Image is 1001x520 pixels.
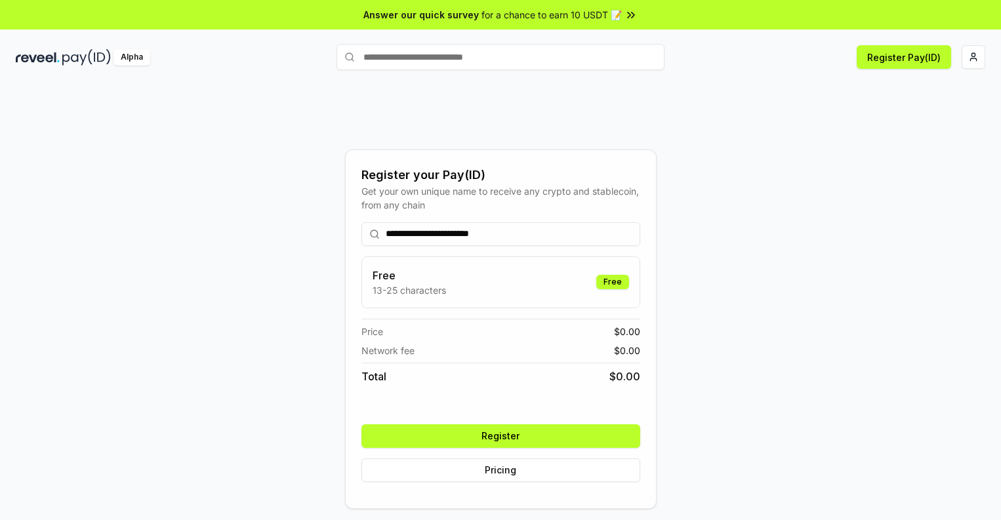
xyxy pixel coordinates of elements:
[361,344,415,357] span: Network fee
[361,184,640,212] div: Get your own unique name to receive any crypto and stablecoin, from any chain
[361,369,386,384] span: Total
[596,275,629,289] div: Free
[62,49,111,66] img: pay_id
[361,424,640,448] button: Register
[481,8,622,22] span: for a chance to earn 10 USDT 📝
[363,8,479,22] span: Answer our quick survey
[113,49,150,66] div: Alpha
[16,49,60,66] img: reveel_dark
[361,325,383,338] span: Price
[609,369,640,384] span: $ 0.00
[614,325,640,338] span: $ 0.00
[373,283,446,297] p: 13-25 characters
[614,344,640,357] span: $ 0.00
[361,458,640,482] button: Pricing
[361,166,640,184] div: Register your Pay(ID)
[857,45,951,69] button: Register Pay(ID)
[373,268,446,283] h3: Free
